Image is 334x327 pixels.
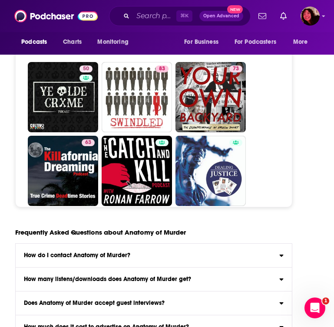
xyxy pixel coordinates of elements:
span: Podcasts [21,36,47,48]
span: 63 [85,138,91,147]
span: 50 [83,65,89,73]
span: ⌘ K [176,10,192,22]
input: Search podcasts, credits, & more... [133,9,176,23]
span: Open Advanced [203,14,239,18]
h3: Does Anatomy of Murder accept guest interviews? [24,300,165,306]
a: 73 [175,62,246,132]
div: Search podcasts, credits, & more... [109,6,251,26]
span: More [293,36,308,48]
a: Show notifications dropdown [255,9,270,23]
span: For Business [184,36,218,48]
span: Charts [63,36,82,48]
img: User Profile [301,7,320,26]
a: Charts [57,34,87,50]
a: 50 [28,62,98,132]
a: 63 [28,136,98,206]
img: Podchaser - Follow, Share and Rate Podcasts [14,8,98,24]
a: 63 [82,139,95,146]
a: 73 [229,65,242,72]
button: Open AdvancedNew [199,11,243,21]
span: Monitoring [97,36,128,48]
a: 50 [79,65,93,72]
span: For Podcasters [235,36,276,48]
h3: How many listens/downloads does Anatomy of Murder get? [24,276,191,282]
h3: How do I contact Anatomy of Murder? [24,252,130,258]
button: open menu [178,34,229,50]
button: open menu [91,34,139,50]
a: Show notifications dropdown [277,9,290,23]
span: Logged in as Kathryn-Musilek [301,7,320,26]
button: open menu [229,34,289,50]
span: 83 [159,65,165,73]
iframe: Intercom live chat [304,298,325,318]
button: open menu [287,34,319,50]
span: New [227,5,243,13]
span: 73 [233,65,239,73]
a: 83 [102,62,172,132]
h3: Frequently Asked Questions about Anatomy of Murder [15,228,186,236]
button: Show profile menu [301,7,320,26]
a: 83 [155,65,169,72]
span: 1 [322,298,329,304]
button: open menu [15,34,58,50]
